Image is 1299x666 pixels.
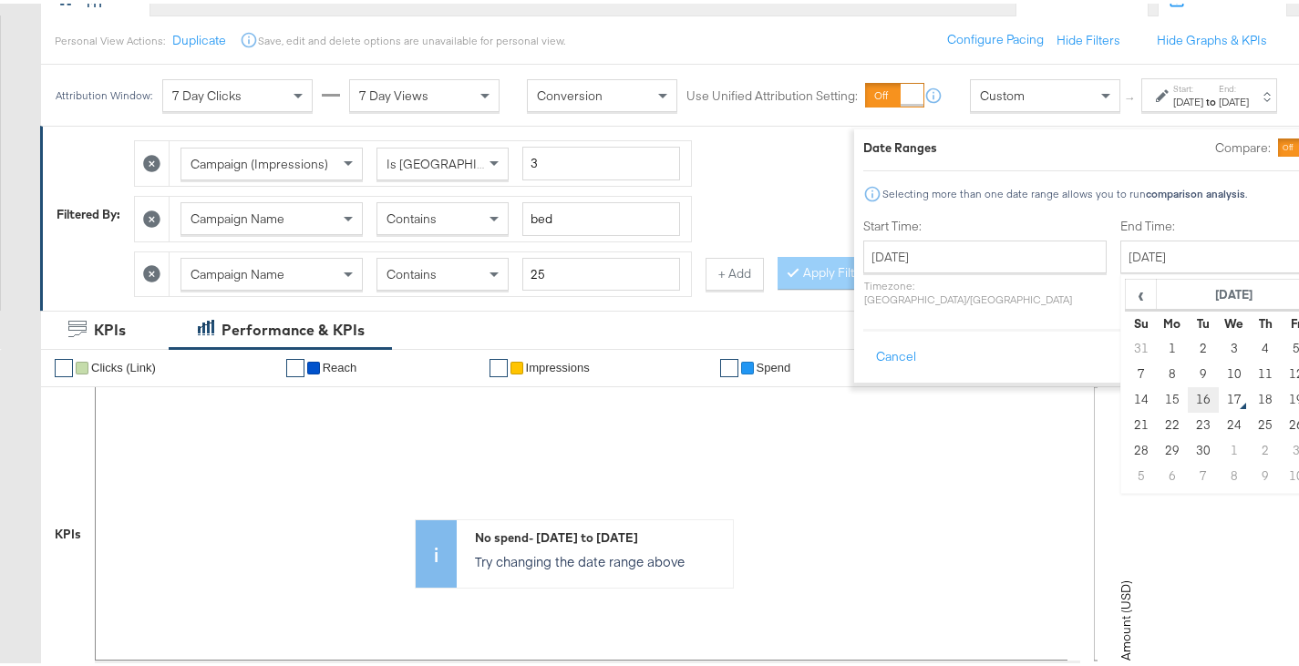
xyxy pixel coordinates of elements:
td: 15 [1157,384,1188,409]
td: 6 [1157,460,1188,486]
span: Conversion [537,84,603,100]
div: Personal View Actions: [55,30,165,45]
th: Tu [1188,307,1219,333]
div: Filtered By: [57,202,120,220]
span: Campaign Name [191,262,284,279]
span: Clicks (Link) [91,357,156,371]
th: Mo [1157,307,1188,333]
label: Use Unified Attribution Setting: [686,84,858,101]
p: Try changing the date range above [475,549,724,568]
td: 2 [1188,333,1219,358]
td: 28 [1126,435,1157,460]
td: 21 [1126,409,1157,435]
td: 24 [1219,409,1250,435]
span: Impressions [526,357,590,371]
label: Compare: [1215,136,1271,153]
td: 1 [1157,333,1188,358]
label: End: [1219,79,1249,91]
td: 3 [1219,333,1250,358]
a: ✔ [490,355,508,374]
div: KPIs [94,316,126,337]
span: 7 Day Clicks [172,84,242,100]
label: Start: [1173,79,1203,91]
span: Contains [387,207,437,223]
span: Campaign (Impressions) [191,152,328,169]
div: Attribution Window: [55,86,153,98]
span: Contains [387,262,437,279]
td: 16 [1188,384,1219,409]
div: Selecting more than one date range allows you to run . [881,184,1248,197]
button: Hide Filters [1057,28,1120,46]
div: Date Ranges [863,136,937,153]
div: [DATE] [1219,91,1249,106]
input: Enter a number [522,143,680,177]
td: 30 [1188,435,1219,460]
input: Enter a search term [522,254,680,288]
span: Custom [980,84,1025,100]
strong: comparison analysis [1146,183,1245,197]
th: Su [1126,307,1157,333]
td: 2 [1250,435,1281,460]
div: Save, edit and delete options are unavailable for personal view. [258,30,565,45]
button: Duplicate [172,28,226,46]
td: 11 [1250,358,1281,384]
span: Is [GEOGRAPHIC_DATA] [387,152,526,169]
td: 14 [1126,384,1157,409]
td: 8 [1219,460,1250,486]
td: 1 [1219,435,1250,460]
input: Enter a search term [522,199,680,232]
strong: to [1203,91,1219,105]
td: 23 [1188,409,1219,435]
button: Configure Pacing [934,20,1057,53]
a: ✔ [720,355,738,374]
td: 8 [1157,358,1188,384]
span: 7 Day Views [359,84,428,100]
td: 29 [1157,435,1188,460]
button: Cancel [863,337,929,370]
button: + Add [706,254,764,287]
span: ↑ [1122,92,1139,98]
div: Performance & KPIs [222,316,365,337]
span: Spend [757,357,791,371]
td: 9 [1188,358,1219,384]
a: ✔ [55,355,73,374]
div: [DATE] [1173,91,1203,106]
td: 4 [1250,333,1281,358]
div: No spend - [DATE] to [DATE] [475,526,724,543]
td: 31 [1126,333,1157,358]
span: Campaign Name [191,207,284,223]
td: 5 [1126,460,1157,486]
button: Hide Graphs & KPIs [1157,28,1267,46]
td: 22 [1157,409,1188,435]
td: 18 [1250,384,1281,409]
th: We [1219,307,1250,333]
td: 25 [1250,409,1281,435]
td: 9 [1250,460,1281,486]
td: 7 [1188,460,1219,486]
a: ✔ [286,355,304,374]
td: 10 [1219,358,1250,384]
p: Timezone: [GEOGRAPHIC_DATA]/[GEOGRAPHIC_DATA] [863,275,1107,302]
label: Start Time: [863,214,1107,231]
th: Th [1250,307,1281,333]
span: Reach [323,357,357,371]
td: 7 [1126,358,1157,384]
td: 17 [1219,384,1250,409]
span: ‹ [1127,277,1155,304]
